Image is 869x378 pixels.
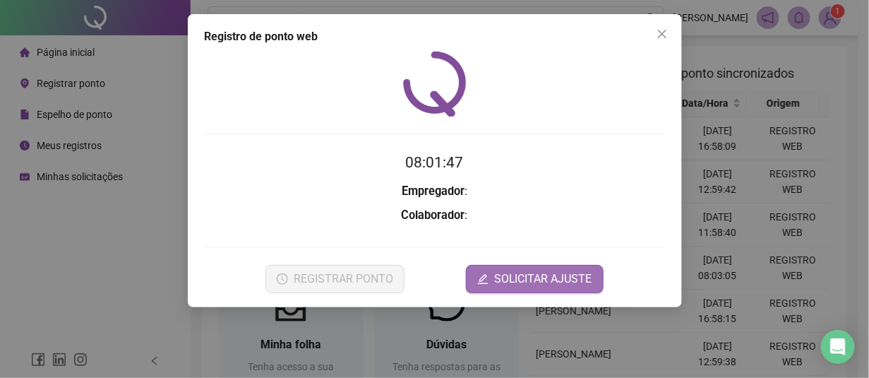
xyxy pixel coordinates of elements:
[477,273,489,285] span: edit
[494,271,592,288] span: SOLICITAR AJUSTE
[466,265,604,293] button: editSOLICITAR AJUSTE
[265,265,404,293] button: REGISTRAR PONTO
[205,28,665,45] div: Registro de ponto web
[205,206,665,225] h3: :
[406,154,464,171] time: 08:01:47
[402,184,465,198] strong: Empregador
[657,28,668,40] span: close
[402,208,465,222] strong: Colaborador
[403,51,467,117] img: QRPoint
[651,23,673,45] button: Close
[821,330,855,364] div: Open Intercom Messenger
[205,182,665,201] h3: :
